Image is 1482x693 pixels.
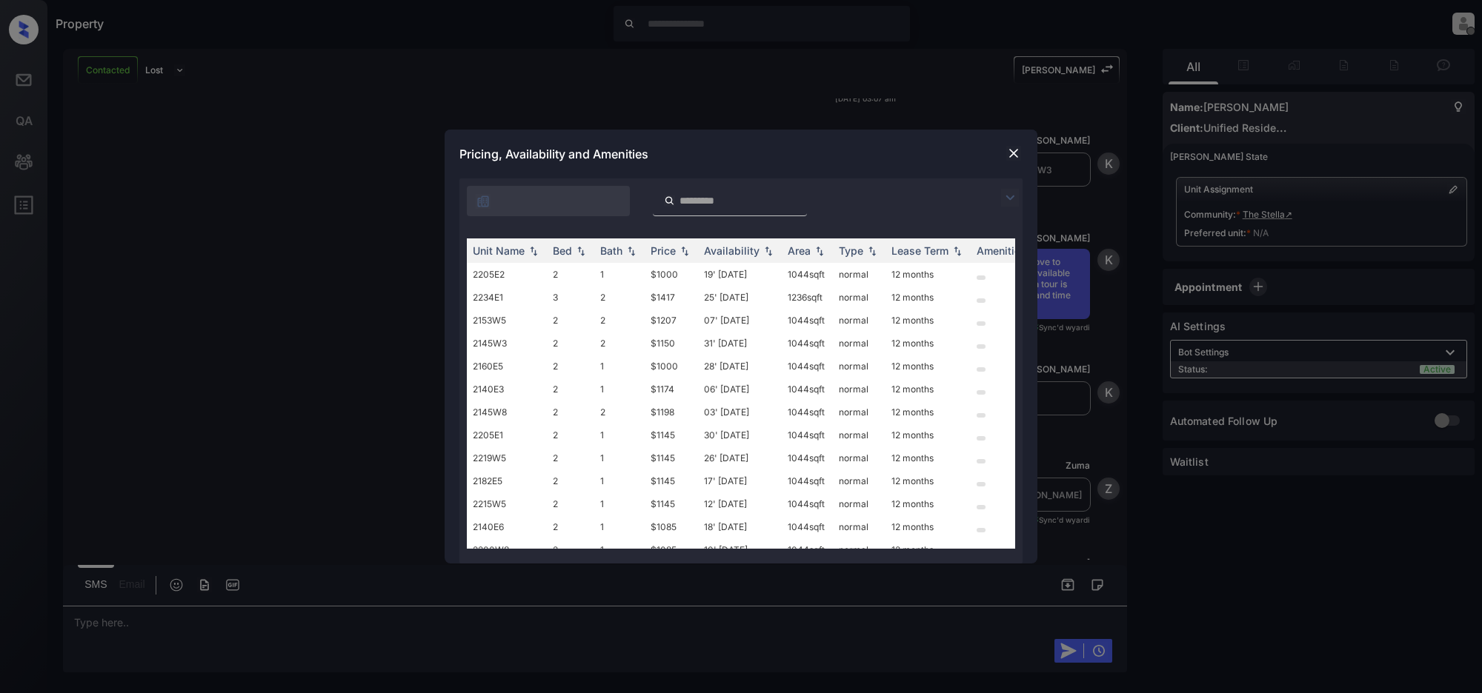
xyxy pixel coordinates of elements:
div: Bed [553,244,572,257]
td: 2153W5 [467,309,547,332]
td: 2219W5 [467,446,547,469]
td: 2 [547,309,594,332]
td: 12 months [885,332,971,355]
div: Unit Name [473,244,525,257]
td: 2 [594,401,645,423]
td: $1085 [645,515,698,538]
td: 06' [DATE] [698,378,782,401]
td: 12 months [885,538,971,561]
td: 2140E3 [467,378,547,401]
td: normal [833,378,885,401]
td: 12 months [885,286,971,309]
td: normal [833,401,885,423]
td: $1417 [645,286,698,309]
td: 1044 sqft [782,332,833,355]
div: Type [839,244,863,257]
td: 2 [547,332,594,355]
td: normal [833,355,885,378]
td: 12 months [885,423,971,446]
td: 1 [594,446,645,469]
td: 1044 sqft [782,538,833,561]
td: 12 months [885,515,971,538]
div: Amenities [977,244,1026,257]
td: 2 [547,263,594,286]
td: 1 [594,492,645,515]
td: 12 months [885,378,971,401]
td: 2 [594,309,645,332]
td: 19' [DATE] [698,263,782,286]
img: close [1006,146,1021,161]
img: sorting [761,246,776,256]
td: 2 [547,378,594,401]
img: sorting [526,246,541,256]
div: Price [651,244,676,257]
td: normal [833,263,885,286]
td: 28' [DATE] [698,355,782,378]
td: 1044 sqft [782,309,833,332]
div: Bath [600,244,622,257]
td: normal [833,309,885,332]
td: 1044 sqft [782,446,833,469]
td: 3 [547,286,594,309]
td: 2200W8 [467,538,547,561]
td: 25' [DATE] [698,286,782,309]
td: normal [833,469,885,492]
td: 1 [594,538,645,561]
img: sorting [865,246,880,256]
td: 12 months [885,469,971,492]
img: sorting [677,246,692,256]
td: 2 [547,423,594,446]
td: 1 [594,355,645,378]
td: $1207 [645,309,698,332]
img: icon-zuma [664,194,675,207]
td: 1044 sqft [782,492,833,515]
td: 26' [DATE] [698,446,782,469]
td: 2 [547,538,594,561]
td: 1044 sqft [782,515,833,538]
td: $1145 [645,446,698,469]
td: 1044 sqft [782,423,833,446]
td: 1044 sqft [782,263,833,286]
td: normal [833,423,885,446]
td: 2234E1 [467,286,547,309]
td: 2205E1 [467,423,547,446]
td: $1000 [645,263,698,286]
img: sorting [624,246,639,256]
td: 2145W8 [467,401,547,423]
td: 30' [DATE] [698,423,782,446]
img: icon-zuma [476,194,491,209]
td: $1150 [645,332,698,355]
td: normal [833,515,885,538]
td: 2 [547,492,594,515]
td: 1 [594,378,645,401]
td: 2 [547,401,594,423]
td: 1 [594,263,645,286]
td: 2140E6 [467,515,547,538]
td: normal [833,538,885,561]
div: Area [788,244,811,257]
td: 2182E5 [467,469,547,492]
td: 31' [DATE] [698,332,782,355]
td: 1044 sqft [782,401,833,423]
td: 1 [594,515,645,538]
td: $1198 [645,401,698,423]
div: Pricing, Availability and Amenities [445,130,1037,178]
td: 10' [DATE] [698,538,782,561]
td: 1044 sqft [782,378,833,401]
td: 2 [547,446,594,469]
img: sorting [812,246,827,256]
td: normal [833,286,885,309]
img: sorting [574,246,588,256]
td: 12' [DATE] [698,492,782,515]
td: 2 [547,515,594,538]
img: sorting [950,246,965,256]
td: 12 months [885,492,971,515]
img: icon-zuma [1001,189,1019,207]
td: 2 [547,469,594,492]
td: normal [833,492,885,515]
td: 12 months [885,355,971,378]
div: Availability [704,244,760,257]
td: 1044 sqft [782,469,833,492]
td: $1000 [645,355,698,378]
td: 12 months [885,446,971,469]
